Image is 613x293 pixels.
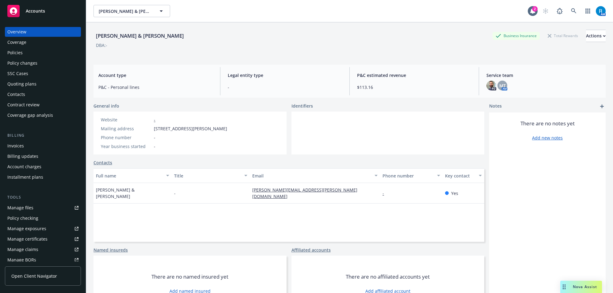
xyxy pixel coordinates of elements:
img: photo [596,6,606,16]
span: Accounts [26,9,45,13]
span: [STREET_ADDRESS][PERSON_NAME] [154,125,227,132]
a: Search [568,5,580,17]
a: Invoices [5,141,81,151]
a: Policy changes [5,58,81,68]
a: Switch app [582,5,594,17]
a: Accounts [5,2,81,20]
button: Full name [93,168,172,183]
div: Drag to move [560,281,568,293]
div: Policy checking [7,213,38,223]
button: [PERSON_NAME] & [PERSON_NAME] [93,5,170,17]
button: Title [172,168,250,183]
a: Coverage gap analysis [5,110,81,120]
a: Manage BORs [5,255,81,265]
span: Account type [98,72,213,78]
div: Full name [96,173,162,179]
a: Affiliated accounts [291,247,331,253]
span: - [228,84,342,90]
a: Named insureds [93,247,128,253]
div: DBA: - [96,42,107,48]
span: Yes [451,190,458,196]
div: SSC Cases [7,69,28,78]
div: Mailing address [101,125,151,132]
a: Policy checking [5,213,81,223]
button: Actions [586,30,606,42]
span: There are no named insured yet [151,273,228,280]
div: Overview [7,27,26,37]
span: - [154,134,155,141]
span: [PERSON_NAME] & [PERSON_NAME] [99,8,152,14]
div: Billing updates [7,151,38,161]
div: Phone number [101,134,151,141]
a: add [598,103,606,110]
a: - [154,117,155,123]
button: Email [250,168,380,183]
a: Contacts [5,89,81,99]
span: Notes [489,103,502,110]
button: Phone number [380,168,443,183]
span: P&C - Personal lines [98,84,213,90]
div: Coverage gap analysis [7,110,53,120]
a: Contacts [93,159,112,166]
span: Service team [486,72,601,78]
div: Coverage [7,37,26,47]
div: Year business started [101,143,151,150]
a: Manage files [5,203,81,213]
span: General info [93,103,119,109]
span: Nova Assist [573,284,597,289]
a: Manage certificates [5,234,81,244]
div: Phone number [383,173,433,179]
div: Key contact [445,173,475,179]
div: Manage claims [7,245,38,254]
span: $113.16 [357,84,471,90]
span: MT [499,82,506,89]
span: Manage exposures [5,224,81,234]
button: Key contact [443,168,484,183]
div: Billing [5,132,81,139]
span: - [174,190,176,196]
img: photo [486,81,496,90]
a: Billing updates [5,151,81,161]
a: [PERSON_NAME][EMAIL_ADDRESS][PERSON_NAME][DOMAIN_NAME] [252,187,357,199]
div: Invoices [7,141,24,151]
div: Quoting plans [7,79,36,89]
a: Installment plans [5,172,81,182]
a: Start snowing [539,5,552,17]
span: There are no affiliated accounts yet [346,273,430,280]
div: Policy changes [7,58,37,68]
span: [PERSON_NAME] & [PERSON_NAME] [96,187,169,200]
span: Legal entity type [228,72,342,78]
div: Account charges [7,162,41,172]
div: Email [252,173,371,179]
a: Manage claims [5,245,81,254]
div: Installment plans [7,172,43,182]
div: Tools [5,194,81,200]
span: Identifiers [291,103,313,109]
div: Website [101,116,151,123]
div: Business Insurance [493,32,540,40]
a: Policies [5,48,81,58]
a: Coverage [5,37,81,47]
a: Quoting plans [5,79,81,89]
div: 2 [532,6,538,12]
span: - [154,143,155,150]
div: Manage exposures [7,224,46,234]
span: Open Client Navigator [11,273,57,279]
div: Manage certificates [7,234,48,244]
div: Manage files [7,203,33,213]
span: There are no notes yet [520,120,575,127]
button: Nova Assist [560,281,602,293]
div: [PERSON_NAME] & [PERSON_NAME] [93,32,186,40]
div: Contract review [7,100,40,110]
a: Account charges [5,162,81,172]
div: Policies [7,48,23,58]
div: Manage BORs [7,255,36,265]
a: Report a Bug [554,5,566,17]
div: Total Rewards [545,32,581,40]
div: Contacts [7,89,25,99]
a: Add new notes [532,135,563,141]
div: Title [174,173,241,179]
a: Contract review [5,100,81,110]
a: Overview [5,27,81,37]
